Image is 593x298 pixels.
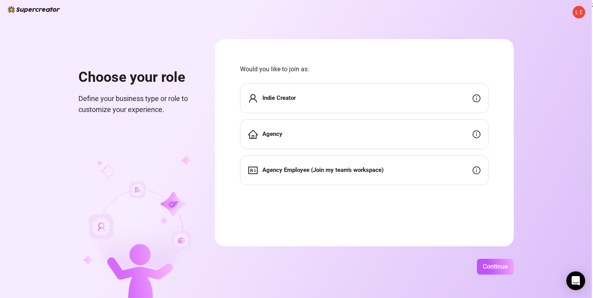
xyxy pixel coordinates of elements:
[240,64,489,74] span: Would you like to join as:
[483,263,508,270] span: Continue
[78,69,196,86] h1: Choose your role
[248,166,258,175] span: idcard
[262,130,282,137] strong: Agency
[262,94,296,101] strong: Indie Creator
[78,93,196,116] span: Define your business type or role to customize your experience.
[477,259,514,275] button: Continue
[8,6,60,13] img: logo
[248,94,258,103] span: user
[248,130,258,139] span: home
[575,8,583,16] span: L E
[262,166,384,173] strong: Agency Employee (Join my team's workspace)
[473,94,480,102] span: info-circle
[566,271,585,290] div: Open Intercom Messenger
[473,166,480,174] span: info-circle
[473,130,480,138] span: info-circle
